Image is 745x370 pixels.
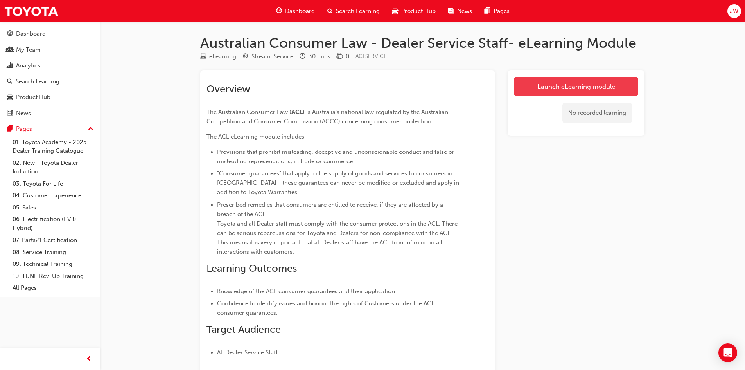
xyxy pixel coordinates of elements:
[4,2,59,20] img: Trak
[448,6,454,16] span: news-icon
[9,190,97,202] a: 04. Customer Experience
[88,124,93,134] span: up-icon
[217,300,436,316] span: Confidence to identify issues and honour the rights of Customers under the ACL consumer guarantees.
[9,258,97,270] a: 09. Technical Training
[321,3,386,19] a: search-iconSearch Learning
[337,52,349,61] div: Price
[206,108,291,116] span: The Australian Consumer Law (
[7,78,13,85] span: search-icon
[327,6,333,16] span: search-icon
[206,323,281,336] span: Target Audience
[206,108,450,125] span: ) is Australia's national law regulated by the Australian Competition and Consumer Commission (AC...
[242,53,248,60] span: target-icon
[16,77,59,86] div: Search Learning
[3,27,97,41] a: Dashboard
[200,52,236,61] div: Type
[7,31,13,38] span: guage-icon
[3,122,97,136] button: Pages
[9,270,97,282] a: 10. TUNE Rev-Up Training
[718,343,737,362] div: Open Intercom Messenger
[3,74,97,89] a: Search Learning
[291,108,303,116] span: ACL
[7,62,13,69] span: chart-icon
[16,93,50,102] div: Product Hub
[16,109,31,118] div: News
[478,3,516,19] a: pages-iconPages
[562,103,632,123] div: No recorded learning
[730,7,738,16] span: JW
[3,58,97,73] a: Analytics
[457,7,472,16] span: News
[251,52,293,61] div: Stream: Service
[514,77,638,96] a: Launch eLearning module
[7,94,13,101] span: car-icon
[276,6,282,16] span: guage-icon
[217,288,397,295] span: Knowledge of the ACL consumer guarantees and their application.
[200,53,206,60] span: learningResourceType_ELEARNING-icon
[346,52,349,61] div: 0
[386,3,442,19] a: car-iconProduct Hub
[270,3,321,19] a: guage-iconDashboard
[485,6,490,16] span: pages-icon
[209,52,236,61] div: eLearning
[3,90,97,105] a: Product Hub
[16,45,41,54] div: My Team
[16,125,32,134] div: Pages
[337,53,343,60] span: money-icon
[217,148,456,165] span: Provisions that prohibit misleading, deceptive and unconscionable conduct and false or misleading...
[9,202,97,214] a: 05. Sales
[442,3,478,19] a: news-iconNews
[86,354,92,364] span: prev-icon
[217,170,461,196] span: "Consumer guarantees" that apply to the supply of goods and services to consumers in [GEOGRAPHIC_...
[9,234,97,246] a: 07. Parts21 Certification
[9,136,97,157] a: 01. Toyota Academy - 2025 Dealer Training Catalogue
[300,52,330,61] div: Duration
[206,262,297,274] span: Learning Outcomes
[242,52,293,61] div: Stream
[3,25,97,122] button: DashboardMy TeamAnalyticsSearch LearningProduct HubNews
[494,7,510,16] span: Pages
[355,53,387,60] span: Learning resource code
[206,83,250,95] span: Overview
[3,106,97,121] a: News
[9,178,97,190] a: 03. Toyota For Life
[401,7,436,16] span: Product Hub
[16,61,40,70] div: Analytics
[392,6,398,16] span: car-icon
[309,52,330,61] div: 30 mins
[217,349,278,356] span: All Dealer Service Staff
[9,246,97,258] a: 08. Service Training
[7,47,13,54] span: people-icon
[9,157,97,178] a: 02. New - Toyota Dealer Induction
[727,4,741,18] button: JW
[200,34,644,52] h1: Australian Consumer Law - Dealer Service Staff- eLearning Module
[285,7,315,16] span: Dashboard
[16,29,46,38] div: Dashboard
[336,7,380,16] span: Search Learning
[9,282,97,294] a: All Pages
[300,53,305,60] span: clock-icon
[9,213,97,234] a: 06. Electrification (EV & Hybrid)
[217,201,459,255] span: Prescribed remedies that consumers are entitled to receive, if they are affected by a breach of t...
[7,126,13,133] span: pages-icon
[7,110,13,117] span: news-icon
[206,133,306,140] span: The ACL eLearning module includes:
[3,43,97,57] a: My Team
